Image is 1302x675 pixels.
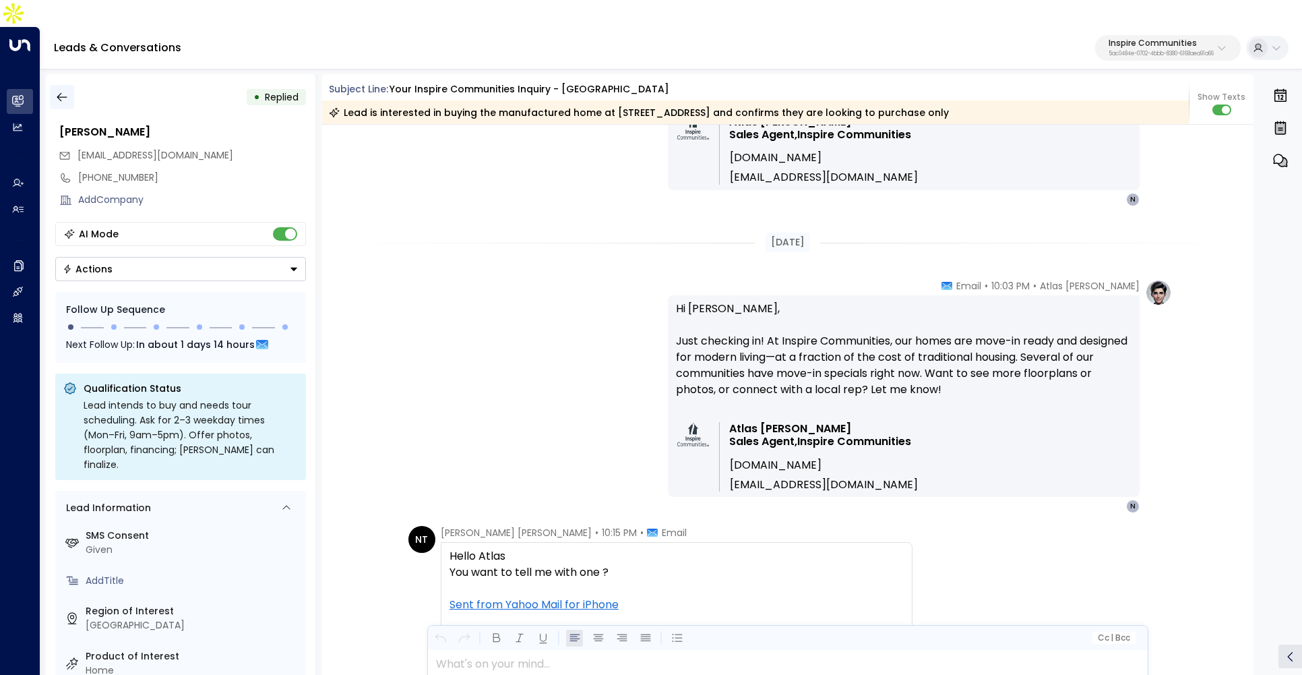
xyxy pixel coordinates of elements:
span: Inspire Communities [797,435,911,448]
span: | [1111,633,1113,643]
span: • [985,279,988,293]
a: Leads & Conversations [54,40,181,55]
div: AddTitle [86,574,301,588]
span: 10:15 PM [602,526,637,539]
span: • [1033,279,1036,293]
div: Next Follow Up: [66,337,295,352]
div: Actions [63,263,113,275]
span: carlsonnhan61@yahoo.com [77,148,233,163]
a: [DOMAIN_NAME] [730,151,821,164]
p: 5ac0484e-0702-4bbb-8380-6168aea91a66 [1109,51,1214,57]
div: Given [86,543,301,557]
img: photo [677,423,710,446]
div: • [253,85,260,109]
span: Inspire Communities [797,128,911,141]
div: Your Inspire Communities Inquiry - [GEOGRAPHIC_DATA] [390,82,669,96]
span: Sales Agent, [729,128,797,141]
span: Atlas [PERSON_NAME] [1040,279,1140,293]
div: [GEOGRAPHIC_DATA] [86,618,301,633]
div: Lead is interested in buying the manufactured home at [STREET_ADDRESS] and confirms they are look... [329,106,949,119]
span: Email [662,526,687,539]
span: [PERSON_NAME] [PERSON_NAME] [441,526,592,539]
a: Sent from Yahoo Mail for iPhone [449,597,619,613]
div: N [1126,500,1140,513]
div: [PHONE_NUMBER] [78,171,306,185]
span: Subject Line: [329,82,388,96]
div: Lead intends to buy and needs tour scheduling. Ask for 2–3 weekday times (Mon–Fri, 9am–5pm). Offe... [84,398,298,472]
div: Button group with a nested menu [55,257,306,281]
span: • [595,526,598,539]
div: AddCompany [78,193,306,207]
label: Product of Interest [86,649,301,664]
button: Inspire Communities5ac0484e-0702-4bbb-8380-6168aea91a66 [1095,35,1241,61]
span: Email [956,279,981,293]
span: Replied [265,90,299,104]
span: Show Texts [1198,91,1245,103]
span: 10:03 PM [991,279,1030,293]
span: [EMAIL_ADDRESS][DOMAIN_NAME] [77,148,233,162]
label: Region of Interest [86,604,301,618]
span: Sales Agent, [729,435,797,448]
div: NT [408,526,435,553]
button: Actions [55,257,306,281]
div: [PERSON_NAME] [59,124,306,140]
span: Atlas [PERSON_NAME] [729,422,851,435]
div: Follow Up Sequence [66,303,295,317]
div: Lead Information [61,501,151,515]
p: Qualification Status [84,382,298,395]
div: N [1126,193,1140,206]
button: Undo [432,630,449,647]
a: [EMAIL_ADDRESS][DOMAIN_NAME] [730,478,918,491]
button: Redo [456,630,472,647]
img: photo [677,116,710,140]
div: AI Mode [79,227,119,241]
a: [DOMAIN_NAME] [730,459,821,471]
a: [EMAIL_ADDRESS][DOMAIN_NAME] [730,171,918,183]
p: Hi [PERSON_NAME], Just checking in! At Inspire Communities, our homes are move-in ready and desig... [676,301,1131,414]
span: In about 1 days 14 hours [136,337,255,352]
span: Cc Bcc [1097,633,1129,643]
p: Inspire Communities [1109,39,1214,47]
img: profile-logo.png [1145,279,1172,306]
label: SMS Consent [86,529,301,543]
span: • [640,526,644,539]
div: [DATE] [766,233,810,252]
button: Cc|Bcc [1092,632,1135,645]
